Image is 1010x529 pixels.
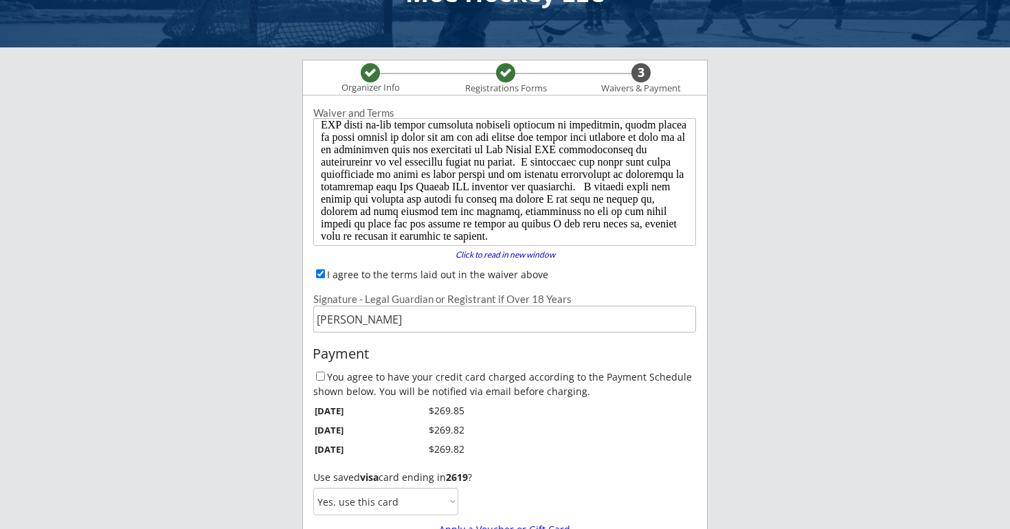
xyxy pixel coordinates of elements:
[631,65,651,80] div: 3
[397,404,464,418] div: $269.85
[315,405,378,417] div: [DATE]
[315,424,378,436] div: [DATE]
[313,346,697,361] div: Payment
[313,306,696,333] input: Type full name
[447,251,563,259] div: Click to read in new window
[333,82,408,93] div: Organizer Info
[458,83,553,94] div: Registrations Forms
[327,268,548,281] label: I agree to the terms laid out in the waiver above
[447,251,563,262] a: Click to read in new window
[446,471,468,484] strong: 2619
[397,423,464,437] div: $269.82
[313,108,696,118] div: Waiver and Terms
[315,443,378,455] div: [DATE]
[313,370,692,398] label: You agree to have your credit card charged according to the Payment Schedule shown below. You wil...
[397,442,464,456] div: $269.82
[594,83,688,94] div: Waivers & Payment
[313,472,696,484] div: Use saved card ending in ?
[313,294,696,304] div: Signature - Legal Guardian or Registrant if Over 18 Years
[360,471,379,484] strong: visa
